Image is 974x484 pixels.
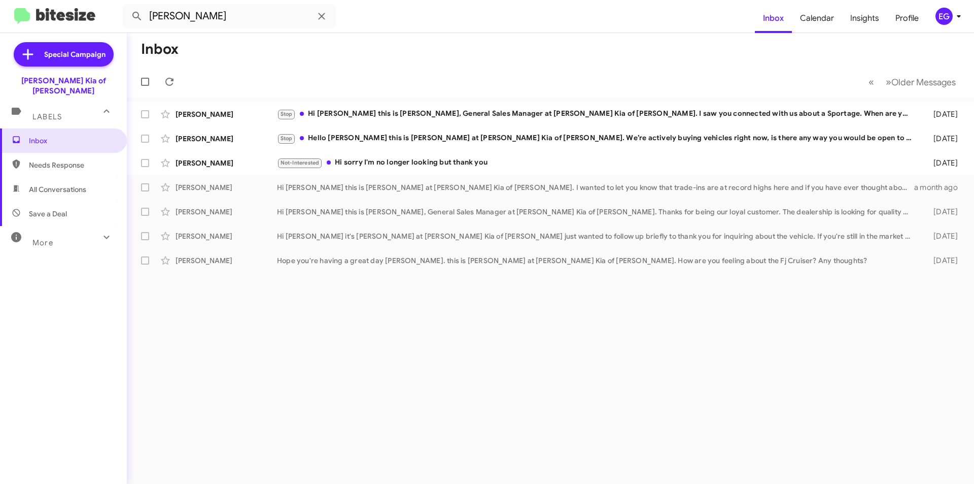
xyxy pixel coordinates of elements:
div: EG [935,8,953,25]
div: [PERSON_NAME] [176,158,277,168]
span: Not-Interested [281,159,320,166]
span: Stop [281,135,293,142]
a: Inbox [755,4,792,33]
div: [DATE] [917,207,966,217]
a: Calendar [792,4,842,33]
div: [DATE] [917,255,966,266]
span: Stop [281,111,293,117]
nav: Page navigation example [863,72,962,92]
span: Inbox [29,136,115,146]
div: Hi sorry I'm no longer looking but thank you [277,157,917,169]
div: [PERSON_NAME] [176,134,277,144]
div: Hope you're having a great day [PERSON_NAME]. this is [PERSON_NAME] at [PERSON_NAME] Kia of [PERS... [277,255,917,266]
div: a month ago [914,182,966,192]
div: [DATE] [917,158,966,168]
button: Next [880,72,962,92]
span: Save a Deal [29,209,67,219]
div: Hi [PERSON_NAME] this is [PERSON_NAME] at [PERSON_NAME] Kia of [PERSON_NAME]. I wanted to let you... [277,182,914,192]
div: Hi [PERSON_NAME] this is [PERSON_NAME], General Sales Manager at [PERSON_NAME] Kia of [PERSON_NAM... [277,108,917,120]
span: Labels [32,112,62,121]
div: [PERSON_NAME] [176,207,277,217]
div: Hello [PERSON_NAME] this is [PERSON_NAME] at [PERSON_NAME] Kia of [PERSON_NAME]. We’re actively b... [277,133,917,144]
div: [PERSON_NAME] [176,231,277,241]
div: [PERSON_NAME] [176,255,277,266]
div: [DATE] [917,231,966,241]
input: Search [123,4,336,28]
div: [PERSON_NAME] [176,182,277,192]
span: Older Messages [891,77,956,88]
div: [DATE] [917,134,966,144]
span: Special Campaign [44,49,106,59]
span: All Conversations [29,184,86,195]
a: Insights [842,4,887,33]
div: Hi [PERSON_NAME] it's [PERSON_NAME] at [PERSON_NAME] Kia of [PERSON_NAME] just wanted to follow u... [277,231,917,241]
h1: Inbox [141,41,179,57]
div: Hi [PERSON_NAME] this is [PERSON_NAME], General Sales Manager at [PERSON_NAME] Kia of [PERSON_NAM... [277,207,917,217]
div: [PERSON_NAME] [176,109,277,119]
a: Profile [887,4,927,33]
span: « [868,76,874,88]
span: Needs Response [29,160,115,170]
div: [DATE] [917,109,966,119]
span: » [886,76,891,88]
button: EG [927,8,963,25]
button: Previous [862,72,880,92]
a: Special Campaign [14,42,114,67]
span: More [32,238,53,247]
